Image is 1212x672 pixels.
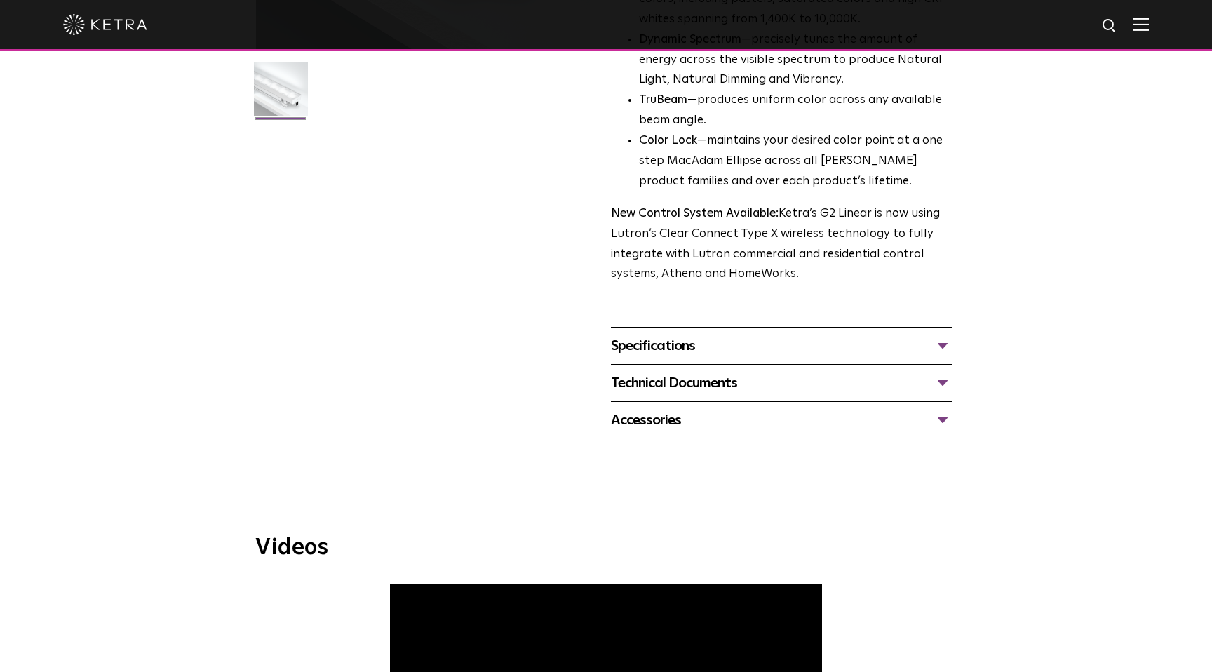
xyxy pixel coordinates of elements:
[639,131,952,192] li: —maintains your desired color point at a one step MacAdam Ellipse across all [PERSON_NAME] produc...
[255,537,957,559] h3: Videos
[639,94,687,106] strong: TruBeam
[254,62,308,127] img: G2-Linear-2021-Web-Square
[639,135,697,147] strong: Color Lock
[63,14,147,35] img: ketra-logo-2019-white
[1101,18,1119,35] img: search icon
[611,372,952,394] div: Technical Documents
[639,90,952,131] li: —produces uniform color across any available beam angle.
[639,30,952,91] li: —precisely tunes the amount of energy across the visible spectrum to produce Natural Light, Natur...
[611,208,779,220] strong: New Control System Available:
[611,335,952,357] div: Specifications
[1133,18,1149,31] img: Hamburger%20Nav.svg
[611,409,952,431] div: Accessories
[611,204,952,285] p: Ketra’s G2 Linear is now using Lutron’s Clear Connect Type X wireless technology to fully integra...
